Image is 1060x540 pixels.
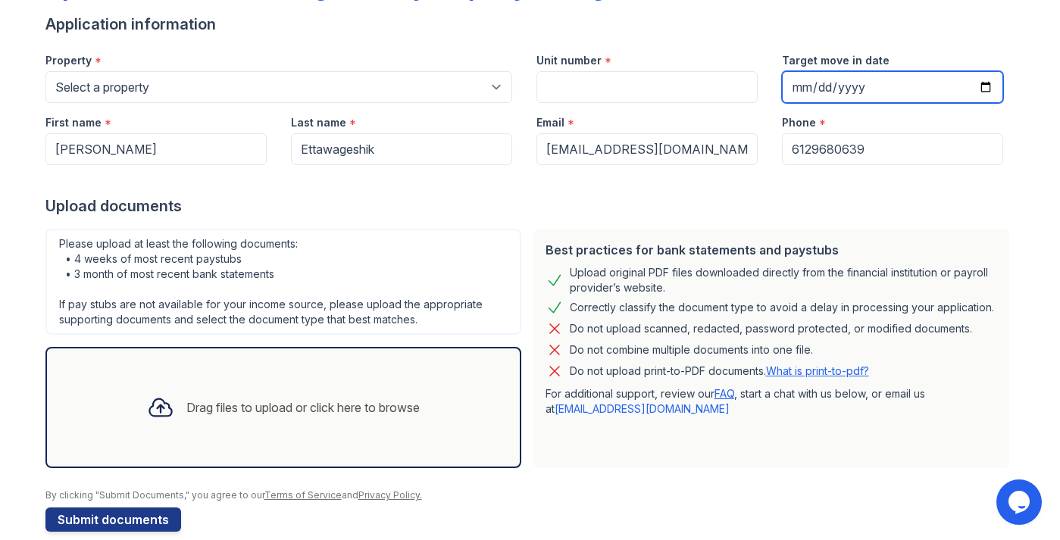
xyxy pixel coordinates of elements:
[358,489,422,501] a: Privacy Policy.
[782,53,890,68] label: Target move in date
[546,386,997,417] p: For additional support, review our , start a chat with us below, or email us at
[45,507,181,532] button: Submit documents
[570,298,994,317] div: Correctly classify the document type to avoid a delay in processing your application.
[45,53,92,68] label: Property
[45,195,1015,217] div: Upload documents
[45,229,521,335] div: Please upload at least the following documents: • 4 weeks of most recent paystubs • 3 month of mo...
[570,265,997,295] div: Upload original PDF files downloaded directly from the financial institution or payroll provider’...
[570,364,869,379] p: Do not upload print-to-PDF documents.
[45,489,1015,501] div: By clicking "Submit Documents," you agree to our and
[714,387,734,400] a: FAQ
[555,402,730,415] a: [EMAIL_ADDRESS][DOMAIN_NAME]
[996,479,1045,525] iframe: chat widget
[546,241,997,259] div: Best practices for bank statements and paystubs
[291,115,346,130] label: Last name
[45,115,102,130] label: First name
[766,364,869,377] a: What is print-to-pdf?
[45,14,1015,35] div: Application information
[570,341,813,359] div: Do not combine multiple documents into one file.
[782,115,816,130] label: Phone
[536,53,602,68] label: Unit number
[570,320,972,338] div: Do not upload scanned, redacted, password protected, or modified documents.
[536,115,564,130] label: Email
[186,398,420,417] div: Drag files to upload or click here to browse
[264,489,342,501] a: Terms of Service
